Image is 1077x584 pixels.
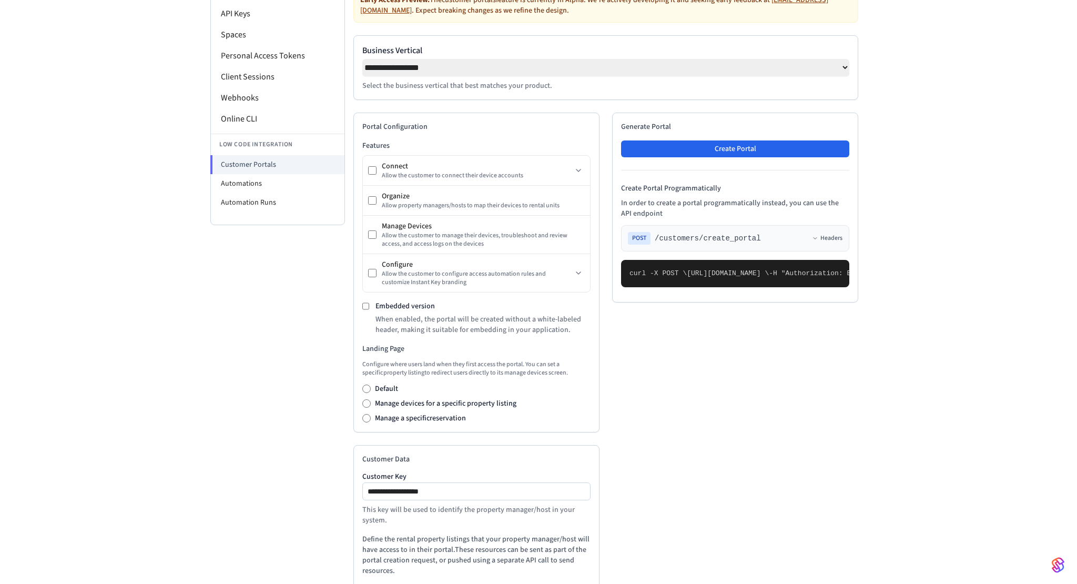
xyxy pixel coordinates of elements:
[210,155,344,174] li: Customer Portals
[382,270,572,287] div: Allow the customer to configure access automation rules and customize Instant Key branding
[382,231,585,248] div: Allow the customer to manage their devices, troubleshoot and review access, and access logs on th...
[362,122,591,132] h2: Portal Configuration
[362,360,591,377] p: Configure where users land when they first access the portal. You can set a specific property lis...
[812,234,842,243] button: Headers
[382,172,572,180] div: Allow the customer to connect their device accounts
[211,193,344,212] li: Automation Runs
[362,80,849,91] p: Select the business vertical that best matches your product.
[362,140,591,151] h3: Features
[687,269,769,277] span: [URL][DOMAIN_NAME] \
[375,384,398,394] label: Default
[769,269,966,277] span: -H "Authorization: Bearer seam_api_key_123456" \
[1052,557,1064,573] img: SeamLogoGradient.69752ec5.svg
[621,198,849,219] p: In order to create a portal programmatically instead, you can use the API endpoint
[375,413,466,424] label: Manage a specific reservation
[382,259,572,270] div: Configure
[629,269,687,277] span: curl -X POST \
[362,44,849,57] label: Business Vertical
[362,344,591,354] h3: Landing Page
[211,87,344,108] li: Webhooks
[211,174,344,193] li: Automations
[382,221,585,231] div: Manage Devices
[362,534,591,576] p: Define the rental property listings that your property manager/host will have access to in their ...
[382,161,572,172] div: Connect
[375,301,435,311] label: Embedded version
[621,122,849,132] h2: Generate Portal
[628,232,651,245] span: POST
[382,202,585,210] div: Allow property managers/hosts to map their devices to rental units
[211,45,344,66] li: Personal Access Tokens
[211,3,344,24] li: API Keys
[211,134,344,155] li: Low Code Integration
[211,108,344,129] li: Online CLI
[362,473,591,480] label: Customer Key
[362,505,591,526] p: This key will be used to identify the property manager/host in your system.
[362,454,591,465] h2: Customer Data
[655,233,761,244] span: /customers/create_portal
[211,24,344,45] li: Spaces
[375,398,516,409] label: Manage devices for a specific property listing
[382,191,585,202] div: Organize
[621,183,849,194] h4: Create Portal Programmatically
[375,314,591,335] p: When enabled, the portal will be created without a white-labeled header, making it suitable for e...
[211,66,344,87] li: Client Sessions
[621,140,849,157] button: Create Portal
